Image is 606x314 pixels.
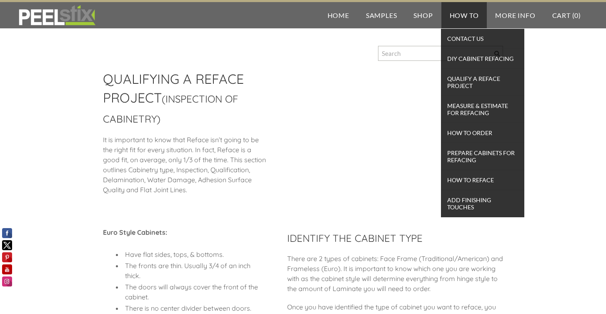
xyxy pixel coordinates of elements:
span: 0 [574,11,578,19]
span: Contact Us [443,33,522,44]
a: Cart (0) [544,2,589,28]
strong: Euro Style Cabinets: [103,228,167,236]
a: How To Order [441,123,524,143]
font: QUALIFYING A REFACE PROJECT [103,70,244,106]
a: Home [319,2,358,28]
span: Prepare Cabinets for Refacing [443,147,522,166]
span: How To Reface [443,174,522,186]
li: The doors will always cover the front of the cabinet. [123,282,266,302]
span: DIY Cabinet Refacing [443,53,522,64]
input: Search [378,46,503,61]
span: How To Order [443,127,522,138]
span: Add Finishing Touches [443,194,522,213]
a: More Info [487,2,543,28]
font: IDENTIFY THE CABINET TYPE​ [287,232,423,244]
li: The fronts are thin. Usually 3/4 of an inch thick. [123,261,266,281]
a: Add Finishing Touches [441,190,524,217]
a: How To [441,2,487,28]
div: There are 2 types of cabinets: Face Frame (Traditional/American) and Frameless (Euro). It is impo... [287,254,503,302]
a: Measure & Estimate for Refacing [441,96,524,123]
img: REFACE SUPPLIES [17,5,97,26]
a: Qualify a Reface Project [441,69,524,96]
li: Have flat sides, tops, & bottoms. [123,249,266,259]
a: Prepare Cabinets for Refacing [441,143,524,170]
font: (INSPECTION OF CABINETRY) [103,93,238,125]
span: Measure & Estimate for Refacing [443,100,522,118]
a: Shop [405,2,441,28]
a: Contact Us [441,29,524,49]
a: Samples [358,2,406,28]
a: DIY Cabinet Refacing [441,49,524,69]
div: ​It is important to know that Reface isn’t going to be the right fit for every situation. In fact... [103,135,266,203]
a: How To Reface [441,170,524,190]
span: Qualify a Reface Project [443,73,522,91]
li: There is no center divider between doors. [123,303,266,313]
